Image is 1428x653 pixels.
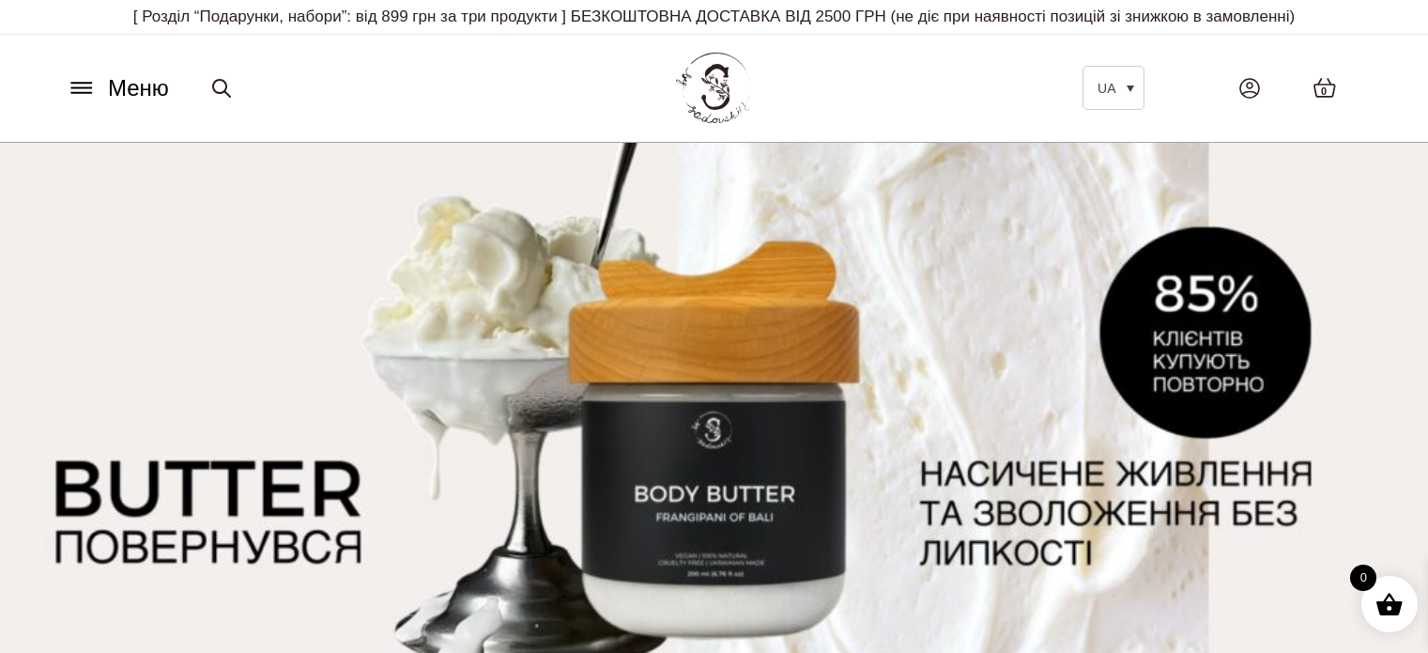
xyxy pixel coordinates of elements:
[1321,84,1327,100] span: 0
[676,53,751,123] img: BY SADOVSKIY
[1294,58,1356,117] a: 0
[108,71,169,105] span: Меню
[1083,66,1144,110] a: UA
[1350,565,1376,591] span: 0
[61,70,175,106] button: Меню
[1098,81,1115,96] span: UA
